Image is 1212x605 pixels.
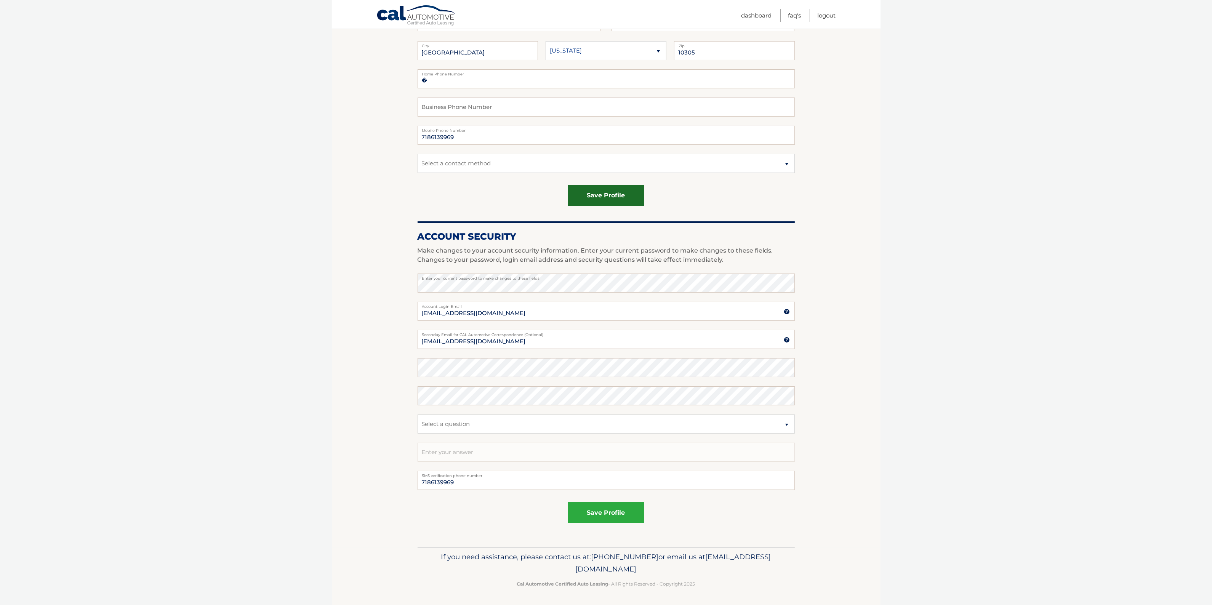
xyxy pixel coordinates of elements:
h2: Account Security [418,231,795,242]
strong: Cal Automotive Certified Auto Leasing [517,581,608,587]
input: Zip [674,41,795,60]
a: Dashboard [741,9,772,22]
input: City [418,41,538,60]
a: Logout [818,9,836,22]
input: Seconday Email for CAL Automotive Correspondence (Optional) [418,330,795,349]
span: [PHONE_NUMBER] [591,552,659,561]
p: If you need assistance, please contact us at: or email us at [423,551,790,575]
label: Zip [674,41,795,47]
input: Business Phone Number [418,98,795,117]
input: Telephone number for SMS login verification [418,471,795,490]
label: Seconday Email for CAL Automotive Correspondence (Optional) [418,330,795,336]
input: Home Phone Number [418,69,795,88]
label: Account Login Email [418,302,795,308]
input: Account Login Email [418,302,795,321]
label: Mobile Phone Number [418,126,795,132]
p: - All Rights Reserved - Copyright 2025 [423,580,790,588]
button: save profile [568,185,644,206]
span: [EMAIL_ADDRESS][DOMAIN_NAME] [576,552,771,573]
label: Enter your current password to make changes to these fields [418,274,795,280]
button: save profile [568,502,644,523]
img: tooltip.svg [784,337,790,343]
input: Enter your answer [418,443,795,462]
img: tooltip.svg [784,309,790,315]
p: Make changes to your account security information. Enter your current password to make changes to... [418,246,795,264]
label: Home Phone Number [418,69,795,75]
label: City [418,41,538,47]
label: SMS verification phone number [418,471,795,477]
input: Mobile Phone Number [418,126,795,145]
a: FAQ's [788,9,801,22]
a: Cal Automotive [376,5,456,27]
